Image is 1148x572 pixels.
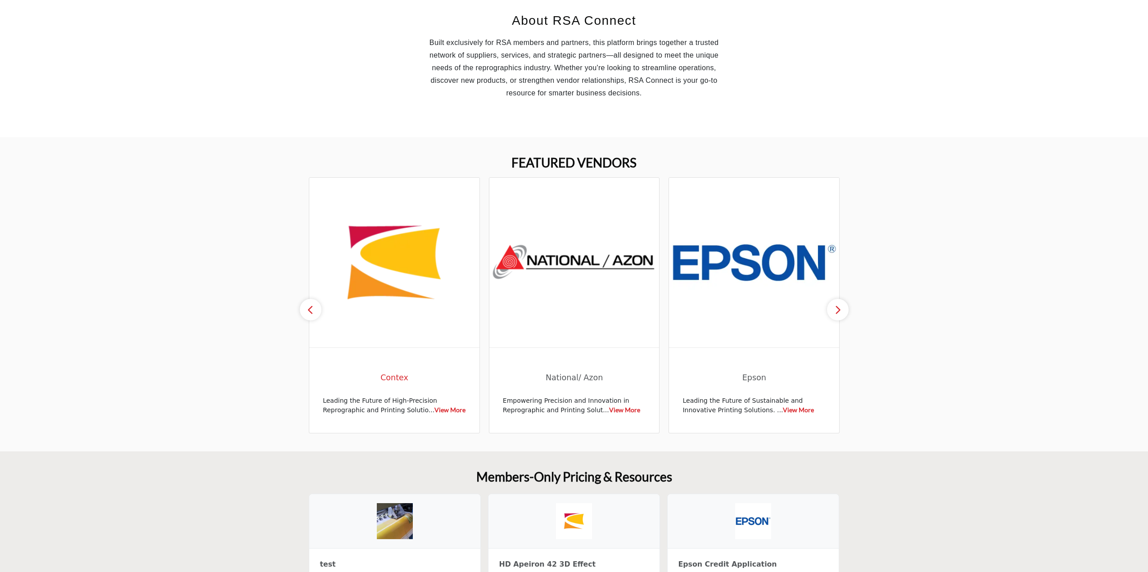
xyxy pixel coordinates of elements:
p: Leading the Future of Sustainable and Innovative Printing Solutions. ... [682,396,826,415]
a: Contex [323,366,466,390]
h2: FEATURED VENDORS [511,155,637,171]
span: National/ Azon [503,372,646,383]
a: Epson [682,366,826,390]
span: Epson [682,372,826,383]
h3: test [320,559,470,569]
h2: Members-Only Pricing & Resources [476,469,672,485]
a: National/ Azon [503,366,646,390]
a: View More [783,406,814,414]
h3: Epson Credit Application [678,559,828,569]
span: Contex [323,372,466,383]
img: Contex [309,178,479,347]
img: Epson [669,178,839,347]
img: Contex [556,503,592,539]
h2: About RSA Connect [419,11,729,30]
a: View More [609,406,640,414]
p: Empowering Precision and Innovation in Reprographic and Printing Solut... [503,396,646,415]
a: View More [434,406,466,414]
p: Built exclusively for RSA members and partners, this platform brings together a trusted network o... [419,36,729,99]
img: National/ Azon [489,178,660,347]
h3: HD Apeiron 42 3D Effect [499,559,649,569]
p: Leading the Future of High-Precision Reprographic and Printing Solutio... [323,396,466,415]
img: Epson [735,503,771,539]
img: Test Vendor Company [377,503,413,539]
